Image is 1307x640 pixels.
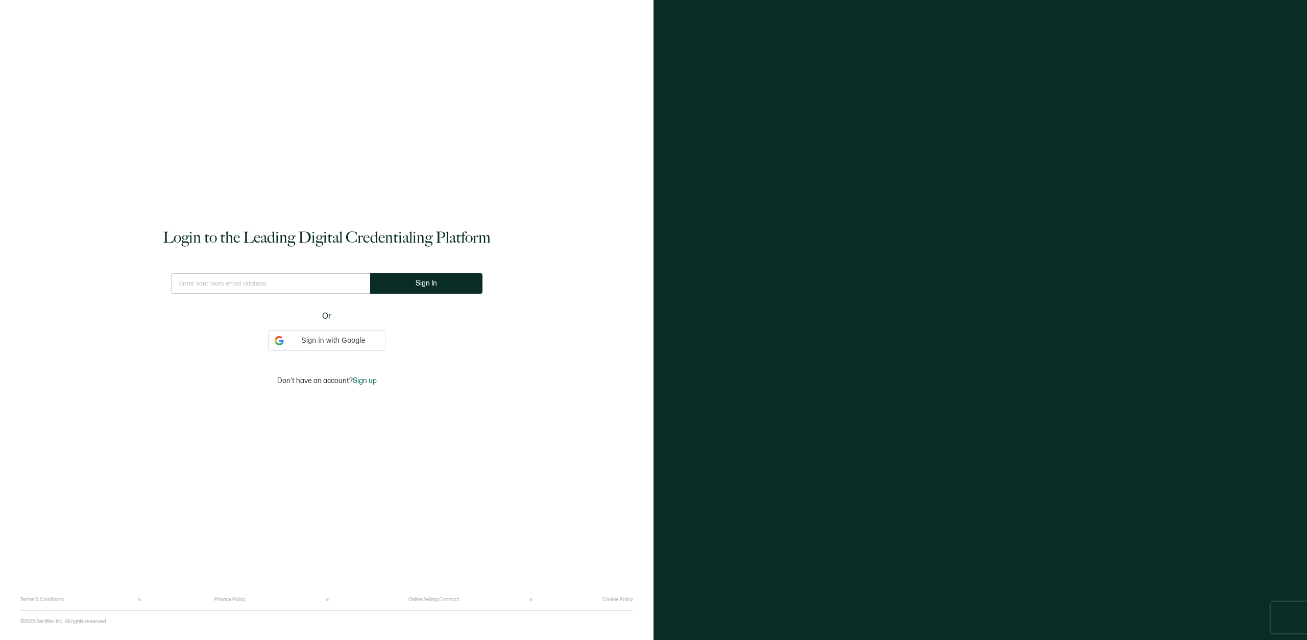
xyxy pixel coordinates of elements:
[288,335,379,346] span: Sign in with Google
[416,279,437,287] span: Sign In
[171,273,370,294] input: Enter your work email address
[277,376,377,385] p: Don't have an account?
[268,330,385,351] div: Sign in with Google
[322,310,331,323] span: Or
[408,597,459,603] a: Online Selling Contract
[370,273,482,294] button: Sign In
[20,597,64,603] a: Terms & Conditions
[20,619,107,625] p: ©2025 Sertifier Inc.. All rights reserved.
[353,376,377,385] span: Sign up
[163,227,491,248] h1: Login to the Leading Digital Credentialing Platform
[602,597,633,603] a: Cookie Policy
[214,597,246,603] a: Privacy Policy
